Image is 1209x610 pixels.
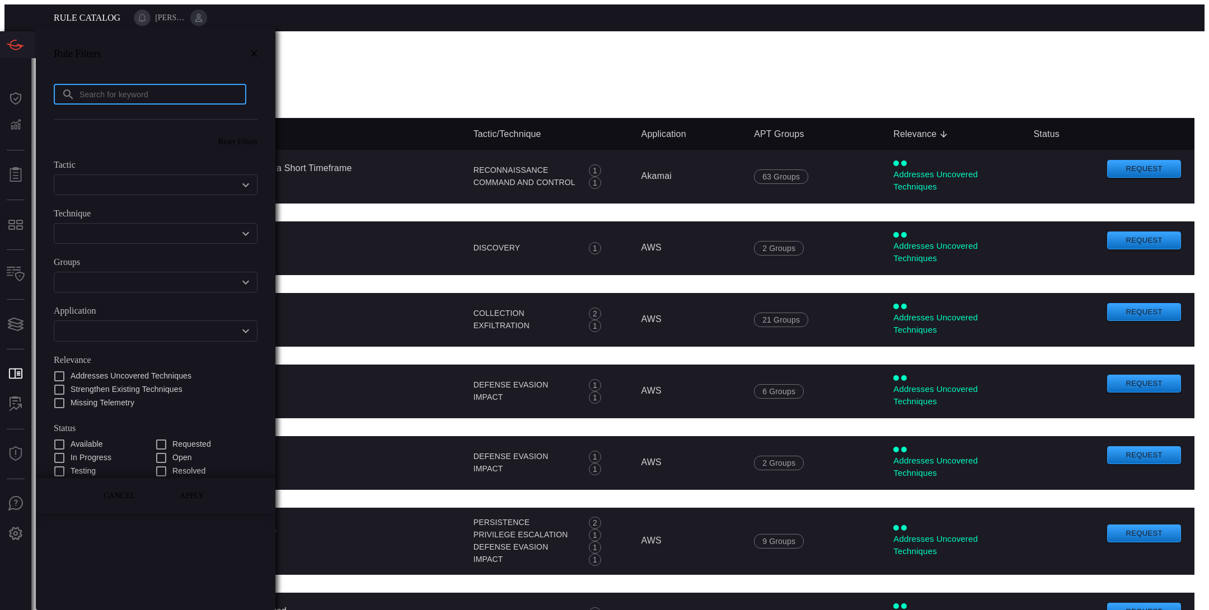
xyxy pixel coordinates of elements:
[1107,524,1181,543] button: Request
[754,169,808,184] div: 63 Groups
[474,177,577,188] div: Command and Control
[754,534,804,548] div: 9 Groups
[2,361,29,387] button: Rule Catalog
[155,13,186,22] span: [PERSON_NAME].[PERSON_NAME]
[632,508,746,575] td: AWS
[632,365,746,418] td: AWS
[474,529,577,541] div: Privilege Escalation
[474,320,577,332] div: Exfiltration
[474,541,577,553] div: Defense Evasion
[54,423,257,433] label: Status
[54,160,257,170] label: Tactic
[2,490,29,517] button: Ask Us A Question
[474,308,577,319] div: Collection
[632,293,746,347] td: AWS
[2,162,29,188] button: Reports
[893,383,1015,407] div: Addresses Uncovered Techniques
[474,463,577,475] div: Impact
[71,370,191,382] span: Addresses Uncovered Techniques
[893,127,951,141] span: Relevance
[589,554,601,566] div: 1
[589,320,601,332] div: 1
[1107,231,1181,250] button: Request
[2,261,29,288] button: Inventory
[2,521,29,547] button: Preferences
[2,112,29,139] button: Detections
[54,306,257,316] label: Application
[54,209,257,219] label: Technique
[589,379,601,391] div: 1
[79,84,246,105] input: Search for keyword
[1107,160,1181,178] button: Request
[474,554,577,565] div: Impact
[71,465,96,477] span: Testing
[54,355,257,365] label: Relevance
[2,391,29,418] button: ALERT ANALYSIS
[589,242,601,254] div: 1
[2,211,29,238] button: MITRE - Detection Posture
[172,438,211,450] span: Requested
[589,164,601,177] div: 1
[238,226,254,242] button: Open
[893,240,1015,264] div: Addresses Uncovered Techniques
[893,311,1015,335] div: Addresses Uncovered Techniques
[1034,127,1074,141] span: Status
[589,451,601,463] div: 1
[54,48,101,60] h3: Rule Filters
[238,177,254,193] button: Open
[474,391,577,403] div: Impact
[474,242,577,254] div: Discovery
[238,275,254,290] button: Open
[641,127,701,141] span: Application
[172,452,192,464] span: Open
[474,517,577,528] div: Persistence
[238,323,254,339] button: Open
[589,463,601,475] div: 1
[632,221,746,275] td: AWS
[2,85,29,112] button: Dashboard
[745,118,884,150] th: APT Groups
[754,384,804,399] div: 6 Groups
[632,150,746,204] td: Akamai
[164,489,220,503] button: Apply
[2,441,29,467] button: Threat Intelligence
[91,489,147,503] button: Cancel
[754,241,804,256] div: 2 Groups
[474,379,577,391] div: Defense Evasion
[589,529,601,541] div: 1
[71,397,134,409] span: Missing Telemetry
[893,533,1015,557] div: Addresses Uncovered Techniques
[54,257,257,267] label: Groups
[893,168,1015,192] div: Addresses Uncovered Techniques
[632,436,746,490] td: AWS
[172,465,205,477] span: Resolved
[71,384,182,395] span: Strengthen Existing Techniques
[893,455,1015,479] div: Addresses Uncovered Techniques
[465,118,632,150] th: Tactic/Technique
[1107,375,1181,393] button: Request
[589,391,601,404] div: 1
[589,177,601,189] div: 1
[54,13,120,22] span: Rule Catalog
[589,541,601,554] div: 1
[1107,303,1181,321] button: Request
[474,451,577,462] div: Defense Evasion
[589,308,601,320] div: 2
[200,138,275,146] button: Reset Filters
[474,164,577,176] div: Reconnaissance
[1107,446,1181,465] button: Request
[71,438,103,450] span: Available
[71,452,111,464] span: In Progress
[589,517,601,529] div: 2
[754,313,808,327] div: 21 Groups
[754,456,804,470] div: 2 Groups
[2,311,29,338] button: Cards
